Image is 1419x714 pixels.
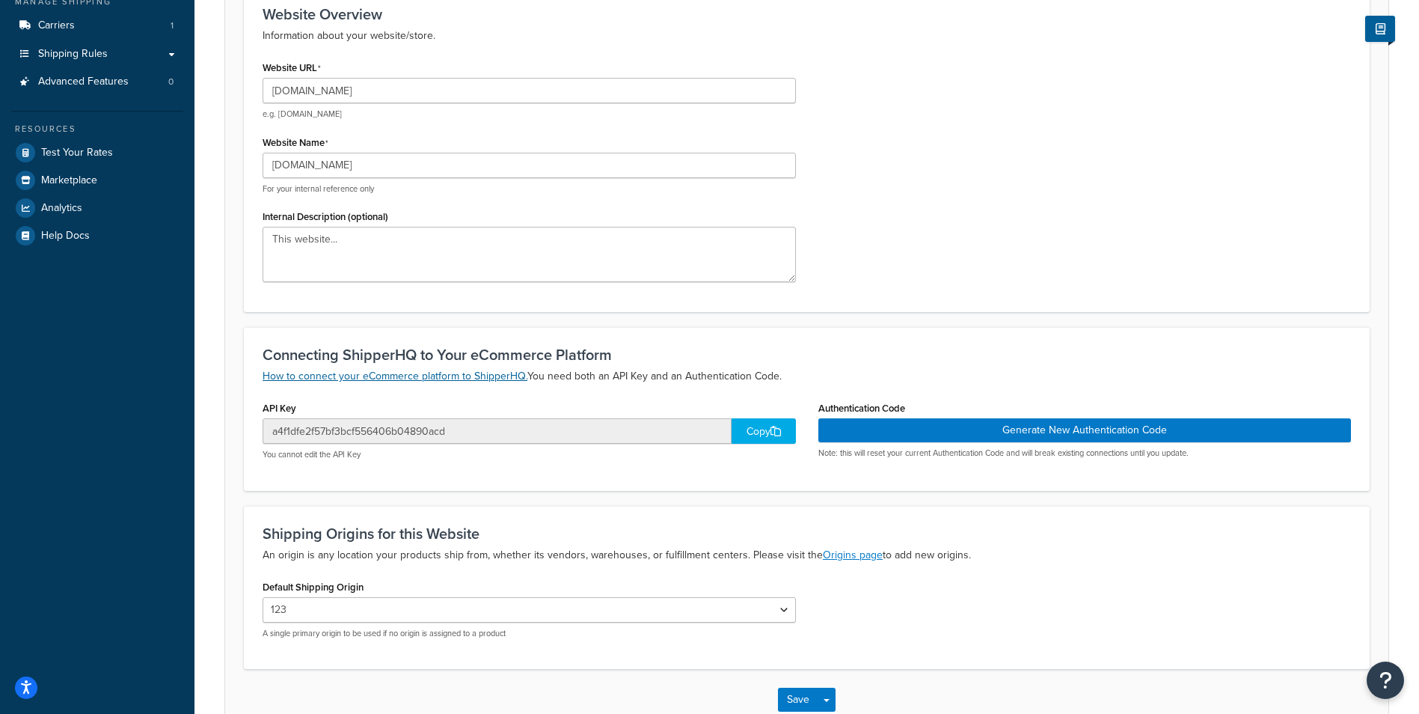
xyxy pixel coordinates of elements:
[818,448,1352,459] p: Note: this will reset your current Authentication Code and will break existing connections until ...
[11,12,183,40] a: Carriers1
[11,68,183,96] a: Advanced Features0
[41,174,97,187] span: Marketplace
[263,137,328,149] label: Website Name
[1367,662,1404,699] button: Open Resource Center
[168,76,174,88] span: 0
[263,227,796,282] textarea: This website...
[263,449,796,460] p: You cannot edit the API Key
[41,147,113,159] span: Test Your Rates
[263,368,527,384] a: How to connect your eCommerce platform to ShipperHQ.
[11,40,183,68] a: Shipping Rules
[263,525,1351,542] h3: Shipping Origins for this Website
[778,688,818,712] button: Save
[11,222,183,249] a: Help Docs
[11,12,183,40] li: Carriers
[823,547,883,563] a: Origins page
[171,19,174,32] span: 1
[263,546,1351,564] p: An origin is any location your products ship from, whether its vendors, warehouses, or fulfillmen...
[38,48,108,61] span: Shipping Rules
[818,403,905,414] label: Authentication Code
[1365,16,1395,42] button: Show Help Docs
[263,62,321,74] label: Website URL
[263,582,364,593] label: Default Shipping Origin
[263,347,1351,363] h3: Connecting ShipperHQ to Your eCommerce Platform
[11,195,183,222] a: Analytics
[41,202,82,215] span: Analytics
[41,230,90,242] span: Help Docs
[11,123,183,135] div: Resources
[38,19,75,32] span: Carriers
[263,403,296,414] label: API Key
[732,418,796,444] div: Copy
[263,211,388,222] label: Internal Description (optional)
[263,27,1351,45] p: Information about your website/store.
[263,367,1351,385] p: You need both an API Key and an Authentication Code.
[263,628,796,639] p: A single primary origin to be used if no origin is assigned to a product
[818,418,1352,442] button: Generate New Authentication Code
[11,68,183,96] li: Advanced Features
[263,183,796,195] p: For your internal reference only
[11,167,183,194] a: Marketplace
[38,76,129,88] span: Advanced Features
[263,109,796,120] p: e.g. [DOMAIN_NAME]
[11,139,183,166] a: Test Your Rates
[263,6,1351,22] h3: Website Overview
